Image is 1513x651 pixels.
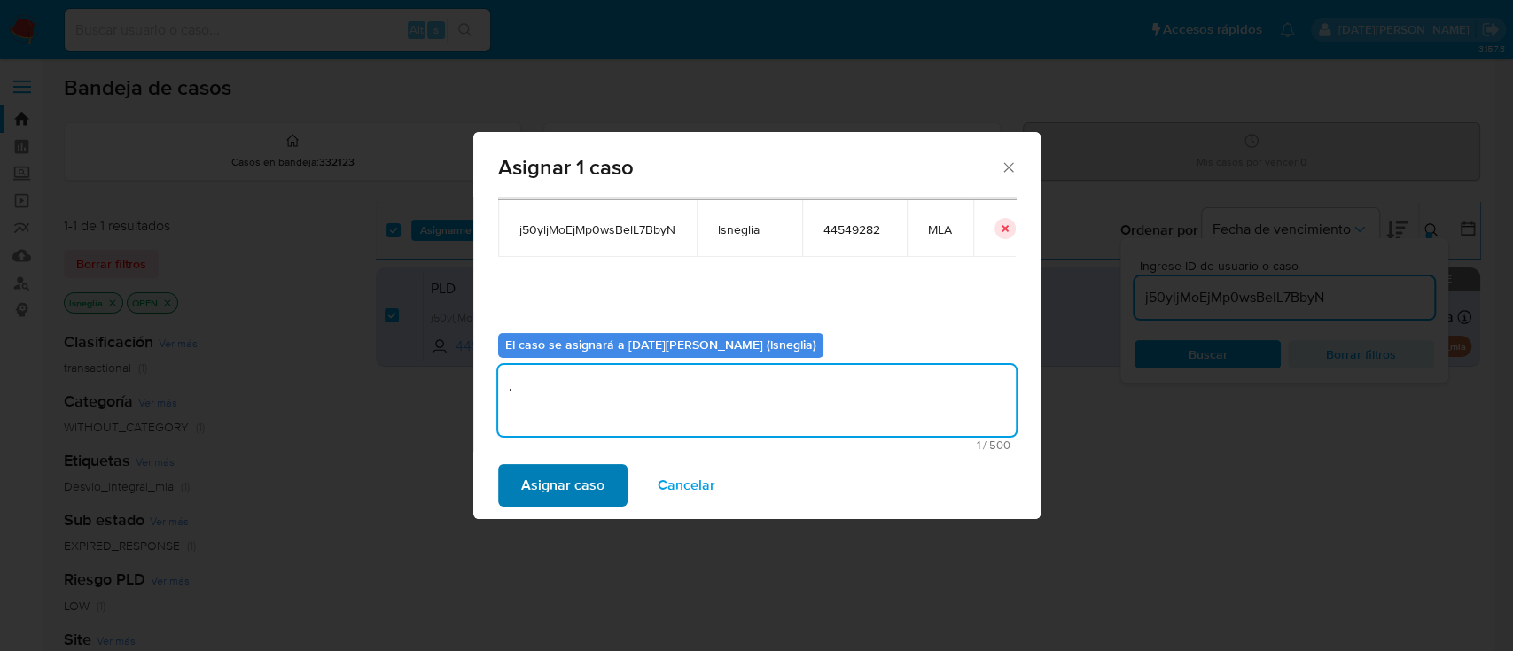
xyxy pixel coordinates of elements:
[498,365,1016,436] textarea: .
[994,218,1016,239] button: icon-button
[521,466,604,505] span: Asignar caso
[718,221,781,237] span: lsneglia
[519,221,675,237] span: j50yljMoEjMp0wsBelL7BbyN
[658,466,715,505] span: Cancelar
[823,221,885,237] span: 44549282
[503,439,1010,451] span: Máximo 500 caracteres
[505,336,816,353] b: El caso se asignará a [DATE][PERSON_NAME] (lsneglia)
[473,132,1041,519] div: assign-modal
[928,221,952,237] span: MLA
[498,464,628,507] button: Asignar caso
[1000,159,1016,174] button: Cerrar ventana
[498,157,1001,178] span: Asignar 1 caso
[635,464,738,507] button: Cancelar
